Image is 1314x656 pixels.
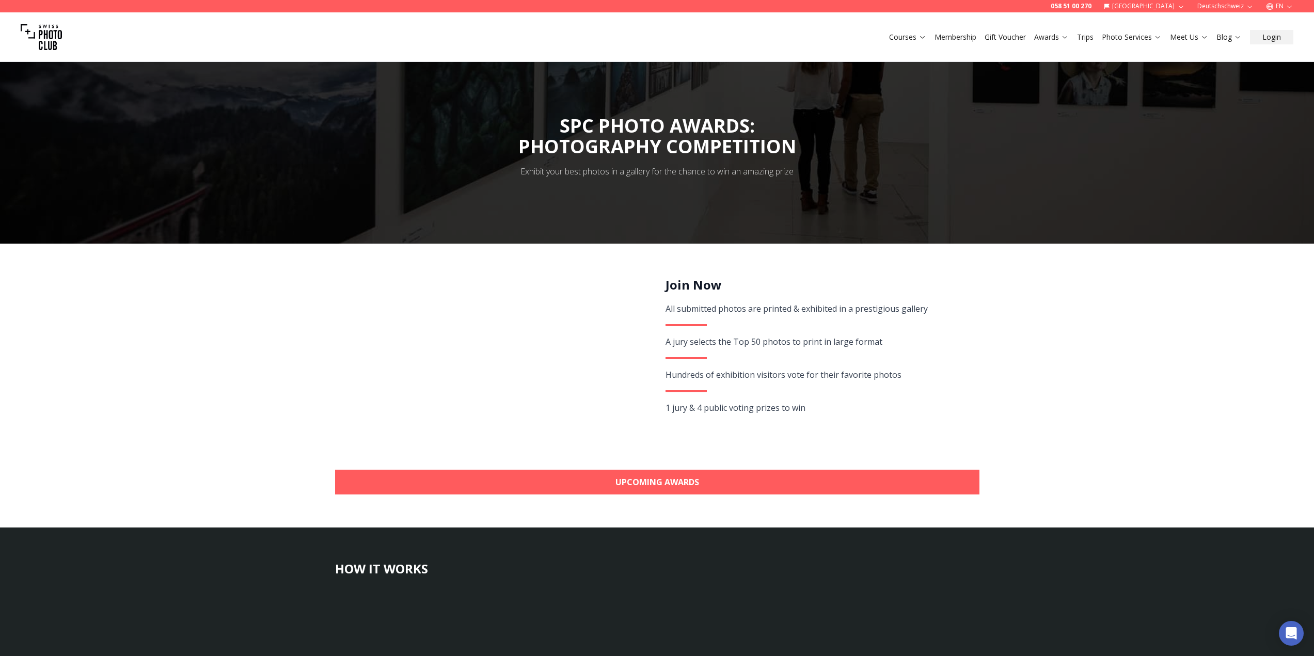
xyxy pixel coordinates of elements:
div: Hundreds of exhibition visitors vote for their favorite photos [666,367,968,382]
a: Trips [1077,32,1094,42]
button: Photo Services [1098,30,1166,44]
button: Meet Us [1166,30,1212,44]
button: Membership [930,30,980,44]
div: A jury selects the Top 50 photos to print in large format [666,334,968,349]
a: Meet Us [1170,32,1208,42]
a: Membership [935,32,976,42]
span: SPC PHOTO AWARDS: [518,113,796,157]
button: Awards [1030,30,1073,44]
a: Gift Voucher [985,32,1026,42]
h2: Join Now [666,277,968,293]
a: Awards [1034,32,1069,42]
a: 058 51 00 270 [1051,2,1091,10]
img: Swiss photo club [21,17,62,58]
button: Gift Voucher [980,30,1030,44]
div: Open Intercom Messenger [1279,621,1304,646]
div: PHOTOGRAPHY COMPETITION [518,136,796,157]
a: Blog [1216,32,1242,42]
div: All submitted photos are printed & exhibited in a prestigious gallery [666,301,968,316]
a: Upcoming Awards [335,470,979,494]
button: Blog [1212,30,1246,44]
a: Photo Services [1102,32,1162,42]
div: Exhibit your best photos in a gallery for the chance to win an amazing prize [520,165,794,178]
h3: HOW IT WORKS [335,561,979,577]
button: Login [1250,30,1293,44]
a: Courses [889,32,926,42]
div: 1 jury & 4 public voting prizes to win [666,401,968,415]
button: Courses [885,30,930,44]
button: Trips [1073,30,1098,44]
